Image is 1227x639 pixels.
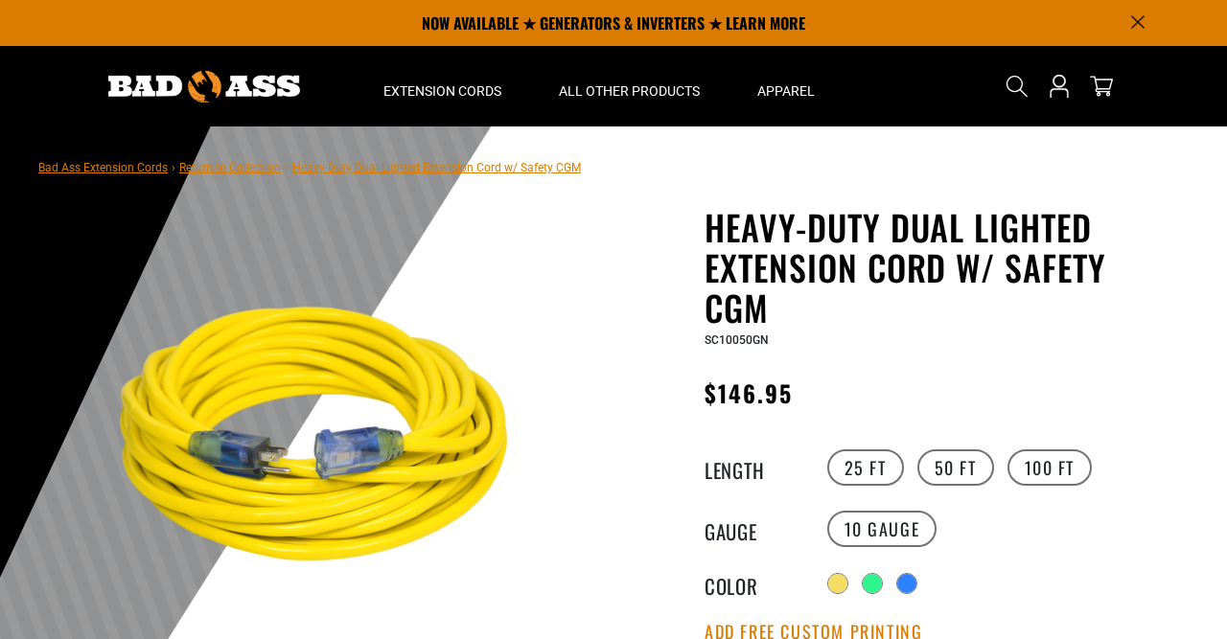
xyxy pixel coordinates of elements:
label: 10 Gauge [827,511,938,547]
label: 50 FT [917,449,994,486]
span: Apparel [757,82,815,100]
span: $146.95 [705,376,794,410]
summary: Extension Cords [355,46,530,126]
span: SC10050GN [705,333,769,347]
span: › [172,161,175,174]
label: 25 FT [827,449,904,486]
legend: Color [705,571,800,596]
span: › [285,161,289,174]
span: Heavy-Duty Dual Lighted Extension Cord w/ Safety CGM [292,161,581,174]
legend: Gauge [705,516,800,541]
a: Bad Ass Extension Cords [38,161,168,174]
h1: Heavy-Duty Dual Lighted Extension Cord w/ Safety CGM [705,207,1174,328]
summary: Apparel [729,46,844,126]
span: Extension Cords [383,82,501,100]
a: Return to Collection [179,161,281,174]
img: Bad Ass Extension Cords [108,71,300,103]
label: 100 FT [1007,449,1093,486]
summary: Search [1002,71,1032,102]
nav: breadcrumbs [38,155,581,178]
summary: All Other Products [530,46,729,126]
span: All Other Products [559,82,700,100]
legend: Length [705,455,800,480]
